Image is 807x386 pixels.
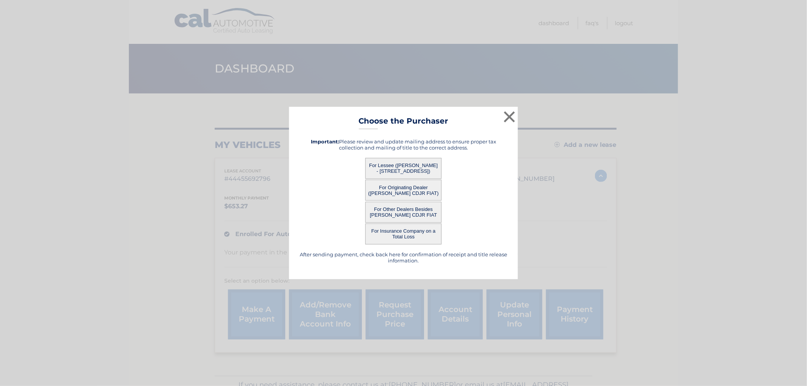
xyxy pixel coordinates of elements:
[365,180,442,201] button: For Originating Dealer ([PERSON_NAME] CDJR FIAT)
[365,224,442,244] button: For Insurance Company on a Total Loss
[359,116,449,130] h3: Choose the Purchaser
[365,202,442,223] button: For Other Dealers Besides [PERSON_NAME] CDJR FIAT
[311,138,339,145] strong: Important:
[299,138,508,151] h5: Please review and update mailing address to ensure proper tax collection and mailing of title to ...
[299,251,508,264] h5: After sending payment, check back here for confirmation of receipt and title release information.
[502,109,517,124] button: ×
[365,158,442,179] button: For Lessee ([PERSON_NAME] - [STREET_ADDRESS])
